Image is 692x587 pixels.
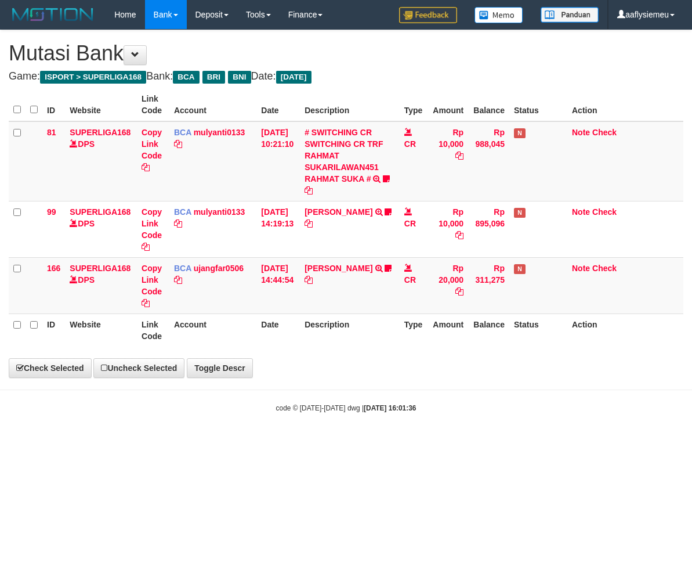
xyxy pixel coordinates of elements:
th: Date [256,314,300,347]
a: ujangfar0506 [194,264,244,273]
a: Copy Link Code [142,128,162,172]
th: Website [65,88,137,121]
td: DPS [65,257,137,314]
td: DPS [65,121,137,201]
a: Note [572,264,590,273]
span: BRI [202,71,225,84]
h4: Game: Bank: Date: [9,71,683,82]
span: Has Note [514,128,526,138]
td: Rp 988,045 [468,121,509,201]
th: Action [567,88,683,121]
td: [DATE] 14:44:54 [256,257,300,314]
th: Balance [468,314,509,347]
a: Toggle Descr [187,358,253,378]
td: [DATE] 14:19:13 [256,201,300,257]
span: CR [404,139,416,149]
th: Link Code [137,88,169,121]
span: [DATE] [276,71,311,84]
img: Button%20Memo.svg [474,7,523,23]
h1: Mutasi Bank [9,42,683,65]
th: ID [42,314,65,347]
a: mulyanti0133 [194,128,245,137]
a: [PERSON_NAME] [305,207,372,217]
img: panduan.png [541,7,599,23]
th: Description [300,88,400,121]
th: Link Code [137,314,169,347]
td: Rp 10,000 [427,121,468,201]
span: 166 [47,264,60,273]
span: 81 [47,128,56,137]
th: Type [400,88,427,121]
a: Check [592,207,617,217]
span: BCA [174,207,191,217]
strong: [DATE] 16:01:36 [364,404,416,412]
small: code © [DATE]-[DATE] dwg | [276,404,416,412]
th: Description [300,314,400,347]
a: # SWITCHING CR SWITCHING CR TRF RAHMAT SUKARILAWAN451 RAHMAT SUKA # [305,128,383,183]
td: Rp 311,275 [468,257,509,314]
a: Copy Link Code [142,264,162,308]
a: Check [592,264,617,273]
a: SUPERLIGA168 [70,264,131,273]
a: Note [572,128,590,137]
th: Amount [427,314,468,347]
th: Account [169,314,256,347]
span: CR [404,219,416,228]
a: SUPERLIGA168 [70,128,131,137]
span: BNI [228,71,251,84]
a: Copy Link Code [142,207,162,251]
a: Check [592,128,617,137]
span: ISPORT > SUPERLIGA168 [40,71,146,84]
th: Status [509,88,567,121]
td: Rp 20,000 [427,257,468,314]
a: Uncheck Selected [93,358,184,378]
th: ID [42,88,65,121]
a: mulyanti0133 [194,207,245,217]
th: Website [65,314,137,347]
span: BCA [174,128,191,137]
td: [DATE] 10:21:10 [256,121,300,201]
img: Feedback.jpg [399,7,457,23]
td: Rp 10,000 [427,201,468,257]
span: Has Note [514,264,526,274]
th: Status [509,314,567,347]
th: Account [169,88,256,121]
img: MOTION_logo.png [9,6,97,23]
span: 99 [47,207,56,217]
td: DPS [65,201,137,257]
a: Note [572,207,590,217]
th: Balance [468,88,509,121]
span: Has Note [514,208,526,218]
th: Action [567,314,683,347]
th: Amount [427,88,468,121]
td: Rp 895,096 [468,201,509,257]
span: BCA [174,264,191,273]
th: Date [256,88,300,121]
th: Type [400,314,427,347]
span: CR [404,275,416,285]
span: BCA [173,71,199,84]
a: Check Selected [9,358,92,378]
a: SUPERLIGA168 [70,207,131,217]
a: [PERSON_NAME] [305,264,372,273]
